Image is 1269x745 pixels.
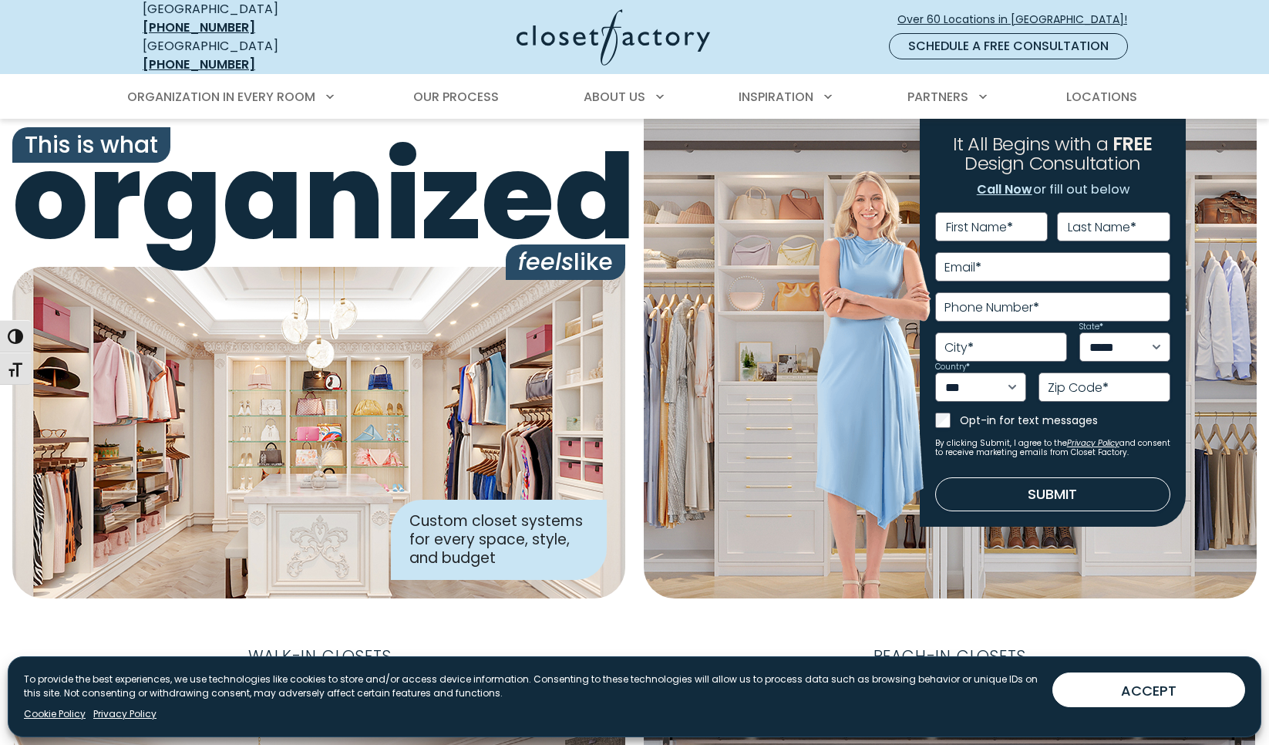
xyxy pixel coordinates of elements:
[897,6,1140,33] a: Over 60 Locations in [GEOGRAPHIC_DATA]!
[12,267,625,598] img: Closet Factory designed closet
[24,673,1040,700] p: To provide the best experiences, we use technologies like cookies to store and/or access device i...
[93,707,157,721] a: Privacy Policy
[12,138,625,257] span: organized
[889,33,1128,59] a: Schedule a Free Consultation
[739,88,813,106] span: Inspiration
[1066,88,1137,106] span: Locations
[413,88,499,106] span: Our Process
[907,88,968,106] span: Partners
[517,9,710,66] img: Closet Factory Logo
[861,642,1038,672] span: Reach-In Closets
[143,19,255,36] a: [PHONE_NUMBER]
[897,12,1139,28] span: Over 60 Locations in [GEOGRAPHIC_DATA]!
[127,88,315,106] span: Organization in Every Room
[506,244,625,280] span: like
[143,37,366,74] div: [GEOGRAPHIC_DATA]
[1052,673,1245,707] button: ACCEPT
[584,88,645,106] span: About Us
[116,76,1153,119] nav: Primary Menu
[236,642,404,672] span: Walk-In Closets
[518,245,574,278] i: feels
[391,500,607,580] div: Custom closet systems for every space, style, and budget
[24,707,86,721] a: Cookie Policy
[143,56,255,73] a: [PHONE_NUMBER]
